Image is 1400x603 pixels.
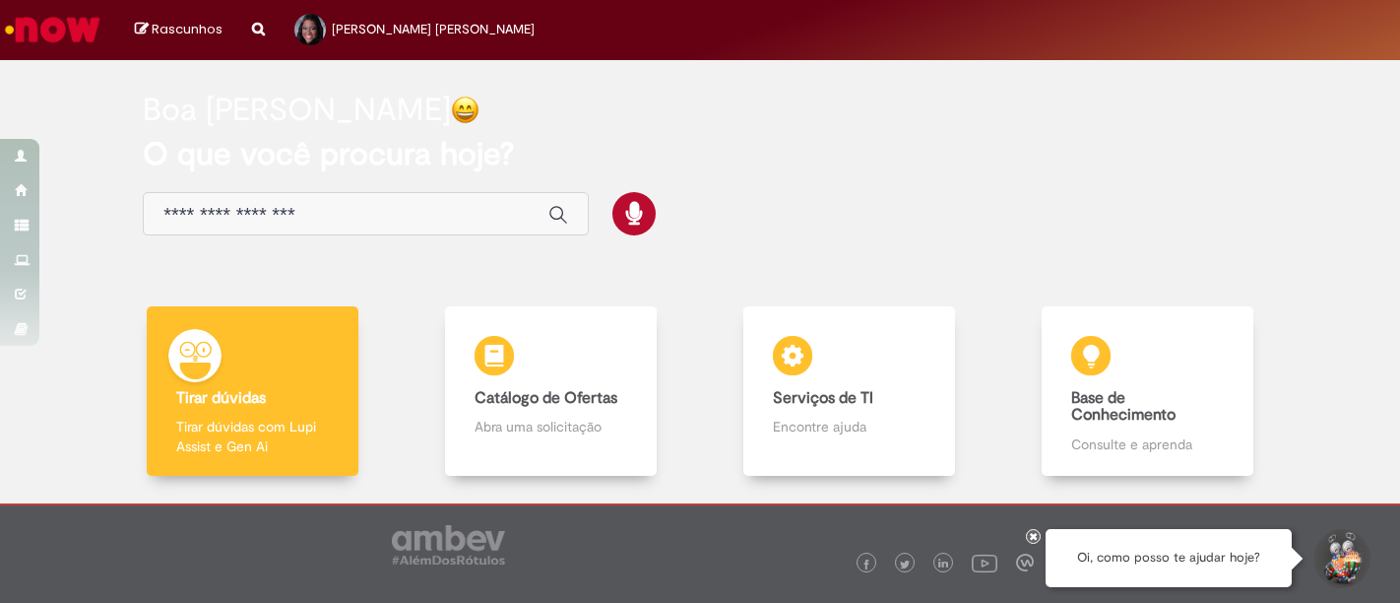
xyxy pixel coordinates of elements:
[773,388,873,408] b: Serviços de TI
[176,388,266,408] b: Tirar dúvidas
[1071,435,1223,454] p: Consulte e aprenda
[475,388,617,408] b: Catálogo de Ofertas
[1016,554,1034,571] img: logo_footer_workplace.png
[773,417,924,436] p: Encontre ajuda
[2,10,103,49] img: ServiceNow
[176,417,328,456] p: Tirar dúvidas com Lupi Assist e Gen Ai
[103,306,402,477] a: Tirar dúvidas Tirar dúvidas com Lupi Assist e Gen Ai
[1046,529,1292,587] div: Oi, como posso te ajudar hoje?
[998,306,1297,477] a: Base de Conhecimento Consulte e aprenda
[938,559,948,570] img: logo_footer_linkedin.png
[143,137,1257,171] h2: O que você procura hoje?
[152,20,223,38] span: Rascunhos
[1071,388,1176,426] b: Base de Conhecimento
[402,306,700,477] a: Catálogo de Ofertas Abra uma solicitação
[392,525,505,565] img: logo_footer_ambev_rotulo_gray.png
[135,21,223,39] a: Rascunhos
[972,550,997,575] img: logo_footer_youtube.png
[861,560,871,569] img: logo_footer_facebook.png
[451,96,479,124] img: happy-face.png
[332,21,535,37] span: [PERSON_NAME] [PERSON_NAME]
[700,306,998,477] a: Serviços de TI Encontre ajuda
[143,93,451,127] h2: Boa [PERSON_NAME]
[475,417,626,436] p: Abra uma solicitação
[1311,529,1370,588] button: Iniciar Conversa de Suporte
[900,560,910,569] img: logo_footer_twitter.png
